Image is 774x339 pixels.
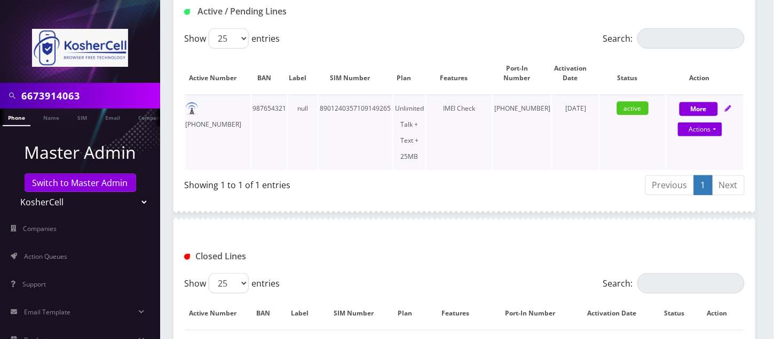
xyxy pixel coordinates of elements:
[393,53,425,94] th: Plan: activate to sort column ascending
[185,298,251,329] th: Active Number: activate to sort column descending
[286,298,324,329] th: Label: activate to sort column ascending
[680,102,718,116] button: More
[3,109,30,126] a: Phone
[72,109,92,125] a: SIM
[25,174,136,192] a: Switch to Master Admin
[493,53,551,94] th: Port-In Number: activate to sort column ascending
[288,53,318,94] th: Label: activate to sort column ascending
[667,53,744,94] th: Action: activate to sort column ascending
[184,273,280,294] label: Show entries
[325,298,393,329] th: SIM Number: activate to sort column ascending
[393,95,425,170] td: Unlimited Talk + Text + 25MB
[209,273,249,294] select: Showentries
[637,273,745,294] input: Search:
[637,28,745,49] input: Search:
[184,28,280,49] label: Show entries
[185,102,199,115] img: default.png
[24,307,70,317] span: Email Template
[552,53,598,94] th: Activation Date: activate to sort column ascending
[288,95,318,170] td: null
[495,298,576,329] th: Port-In Number: activate to sort column ascending
[577,298,658,329] th: Activation Date: activate to sort column ascending
[659,298,701,329] th: Status: activate to sort column ascending
[645,175,694,195] a: Previous
[427,53,492,94] th: Features: activate to sort column ascending
[184,9,190,15] img: Active / Pending Lines
[209,28,249,49] select: Showentries
[252,95,287,170] td: 987654321
[184,174,456,191] div: Showing 1 to 1 of 1 entries
[712,175,745,195] a: Next
[184,6,360,17] h1: Active / Pending Lines
[427,101,492,117] div: IMEI Check
[493,95,551,170] td: [PHONE_NUMBER]
[185,95,251,170] td: [PHONE_NUMBER]
[32,29,128,67] img: KosherCell
[428,298,494,329] th: Features: activate to sort column ascending
[100,109,125,125] a: Email
[23,224,57,233] span: Companies
[319,95,392,170] td: 8901240357109149265
[617,102,649,115] span: active
[678,122,722,136] a: Actions
[184,254,190,260] img: Closed Lines
[701,298,744,329] th: Action : activate to sort column ascending
[600,53,666,94] th: Status: activate to sort column ascending
[603,28,745,49] label: Search:
[252,298,285,329] th: BAN: activate to sort column ascending
[694,175,713,195] a: 1
[565,104,586,113] span: [DATE]
[21,86,157,106] input: Search in Company
[184,251,360,261] h1: Closed Lines
[133,109,169,125] a: Company
[185,53,251,94] th: Active Number: activate to sort column ascending
[603,273,745,294] label: Search:
[38,109,65,125] a: Name
[22,280,46,289] span: Support
[252,53,287,94] th: BAN: activate to sort column ascending
[24,252,67,261] span: Action Queues
[394,298,427,329] th: Plan: activate to sort column ascending
[319,53,392,94] th: SIM Number: activate to sort column ascending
